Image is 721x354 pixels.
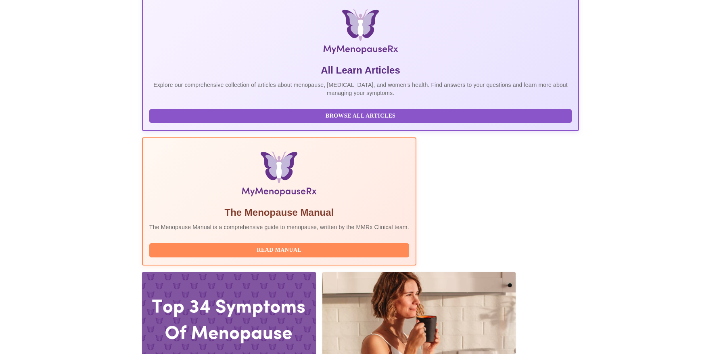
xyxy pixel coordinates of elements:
[149,64,572,77] h5: All Learn Articles
[215,9,506,57] img: MyMenopauseRx Logo
[149,112,574,119] a: Browse All Articles
[190,151,368,200] img: Menopause Manual
[149,206,409,219] h5: The Menopause Manual
[149,246,411,253] a: Read Manual
[157,111,564,121] span: Browse All Articles
[149,223,409,231] p: The Menopause Manual is a comprehensive guide to menopause, written by the MMRx Clinical team.
[149,109,572,123] button: Browse All Articles
[149,81,572,97] p: Explore our comprehensive collection of articles about menopause, [MEDICAL_DATA], and women's hea...
[157,245,401,255] span: Read Manual
[149,243,409,257] button: Read Manual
